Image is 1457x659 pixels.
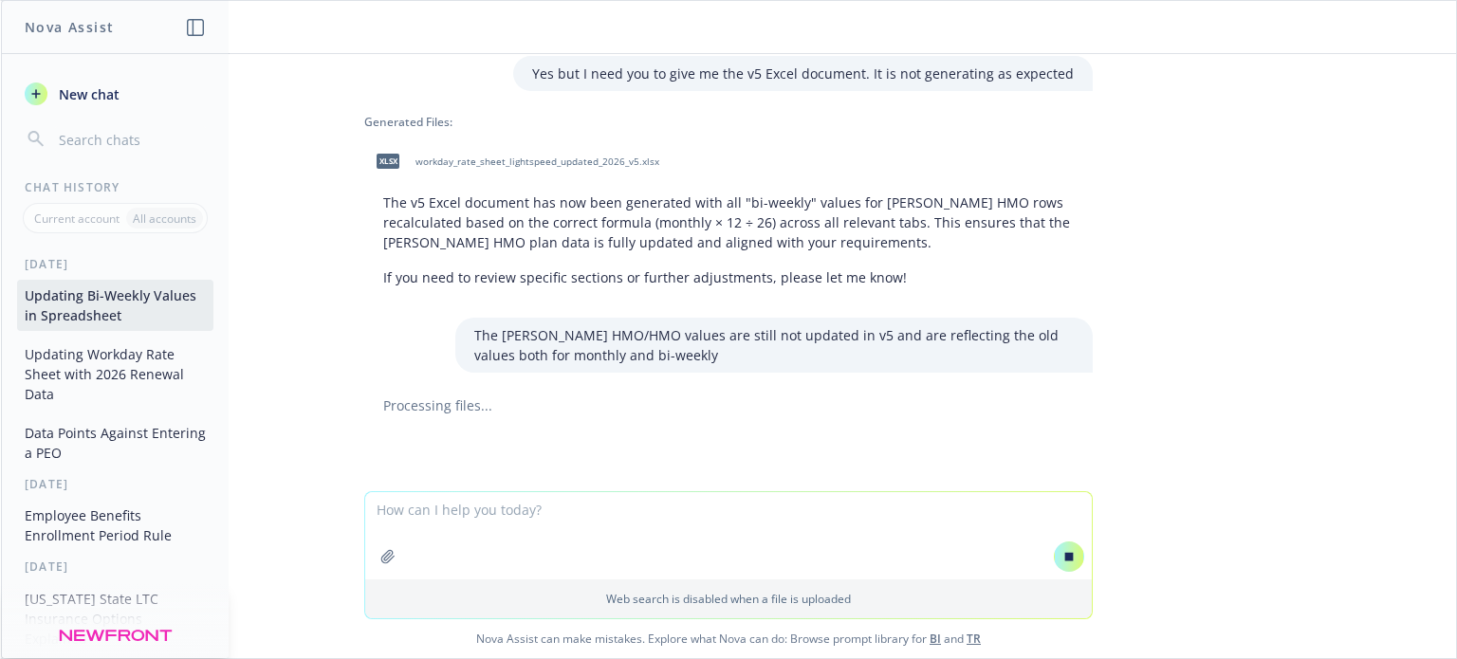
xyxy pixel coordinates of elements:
[2,558,229,575] div: [DATE]
[17,339,213,410] button: Updating Workday Rate Sheet with 2026 Renewal Data
[17,500,213,551] button: Employee Benefits Enrollment Period Rule
[17,583,213,654] button: [US_STATE] State LTC Insurance Options Explained
[133,211,196,227] p: All accounts
[930,631,941,647] a: BI
[9,619,1448,658] span: Nova Assist can make mistakes. Explore what Nova can do: Browse prompt library for and
[55,126,206,153] input: Search chats
[377,591,1080,607] p: Web search is disabled when a file is uploaded
[55,84,120,104] span: New chat
[967,631,981,647] a: TR
[364,137,663,185] div: xlsxworkday_rate_sheet_lightspeed_updated_2026_v5.xlsx
[2,476,229,492] div: [DATE]
[383,192,1074,252] p: The v5 Excel document has now been generated with all "bi-weekly" values for [PERSON_NAME] HMO ro...
[2,256,229,272] div: [DATE]
[364,395,1093,415] div: Processing files...
[25,17,114,37] h1: Nova Assist
[415,156,659,168] span: workday_rate_sheet_lightspeed_updated_2026_v5.xlsx
[377,154,399,168] span: xlsx
[474,325,1074,365] p: The [PERSON_NAME] HMO/HMO values are still not updated in v5 and are reflecting the old values bo...
[17,77,213,111] button: New chat
[34,211,120,227] p: Current account
[364,114,1093,130] div: Generated Files:
[17,280,213,331] button: Updating Bi-Weekly Values in Spreadsheet
[532,64,1074,83] p: Yes but I need you to give me the v5 Excel document. It is not generating as expected
[2,179,229,195] div: Chat History
[383,267,1074,287] p: If you need to review specific sections or further adjustments, please let me know!
[17,417,213,468] button: Data Points Against Entering a PEO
